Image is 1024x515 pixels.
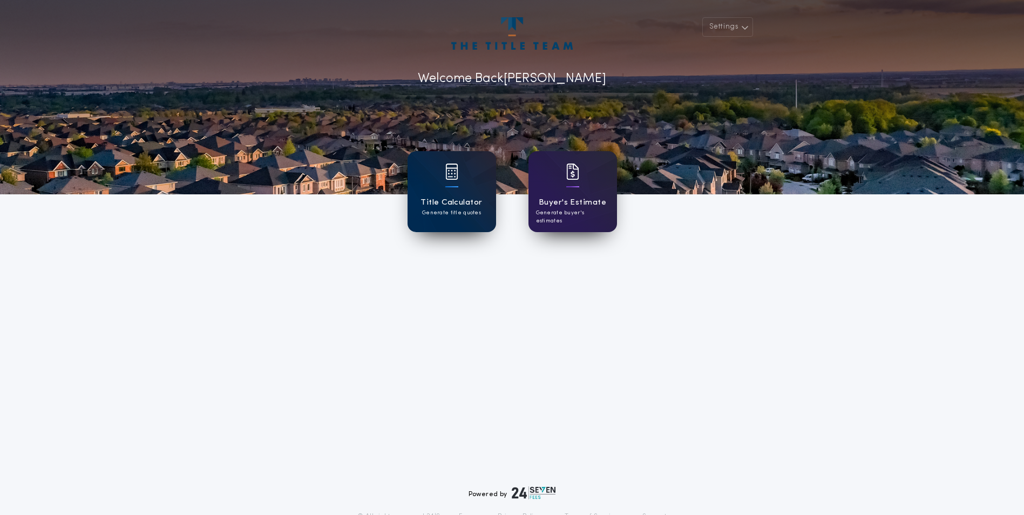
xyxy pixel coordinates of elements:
p: Welcome Back [PERSON_NAME] [418,69,606,89]
a: card iconTitle CalculatorGenerate title quotes [408,151,496,232]
img: logo [512,486,556,499]
div: Powered by [469,486,556,499]
button: Settings [702,17,753,37]
img: card icon [445,164,458,180]
a: card iconBuyer's EstimateGenerate buyer's estimates [528,151,617,232]
p: Generate title quotes [422,209,481,217]
p: Generate buyer's estimates [536,209,609,225]
h1: Title Calculator [421,196,482,209]
h1: Buyer's Estimate [539,196,606,209]
img: account-logo [451,17,572,50]
img: card icon [566,164,579,180]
